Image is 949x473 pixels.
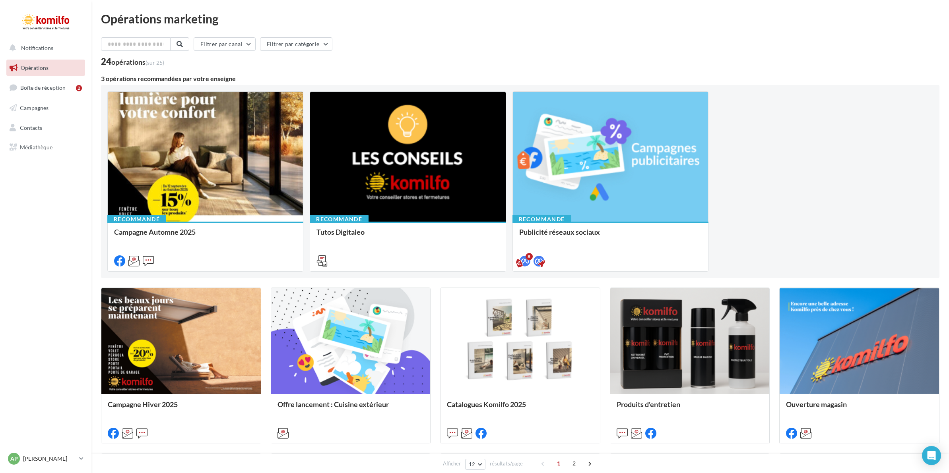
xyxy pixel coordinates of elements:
span: AP [10,455,18,463]
div: Catalogues Komilfo 2025 [447,400,594,416]
div: Produits d'entretien [617,400,763,416]
span: 2 [568,457,580,470]
div: Publicité réseaux sociaux [519,228,702,244]
span: Contacts [20,124,42,131]
span: 12 [469,461,475,467]
div: Ouverture magasin [786,400,933,416]
div: Open Intercom Messenger [922,446,941,465]
div: Opérations marketing [101,13,939,25]
button: 12 [465,459,485,470]
span: résultats/page [490,460,523,467]
div: 2 [76,85,82,91]
span: Afficher [443,460,461,467]
span: Opérations [21,64,49,71]
div: Campagne Automne 2025 [114,228,297,244]
span: (sur 25) [146,59,164,66]
span: Médiathèque [20,144,52,151]
a: Opérations [5,60,87,76]
span: 1 [552,457,565,470]
span: Campagnes [20,104,49,111]
div: 24 [101,57,164,66]
span: Boîte de réception [20,84,66,91]
button: Filtrer par catégorie [260,37,332,51]
a: Boîte de réception2 [5,79,87,96]
a: Médiathèque [5,139,87,156]
div: Tutos Digitaleo [316,228,499,244]
p: [PERSON_NAME] [23,455,76,463]
a: AP [PERSON_NAME] [6,451,85,466]
div: 3 opérations recommandées par votre enseigne [101,75,939,82]
button: Notifications [5,40,83,56]
div: opérations [111,58,164,66]
div: Recommandé [107,215,166,224]
a: Campagnes [5,100,87,116]
a: Contacts [5,120,87,136]
div: Campagne Hiver 2025 [108,400,254,416]
button: Filtrer par canal [194,37,256,51]
div: Recommandé [310,215,369,224]
div: Offre lancement : Cuisine extérieur [278,400,424,416]
div: 8 [526,253,533,260]
div: Recommandé [512,215,571,224]
span: Notifications [21,44,53,51]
